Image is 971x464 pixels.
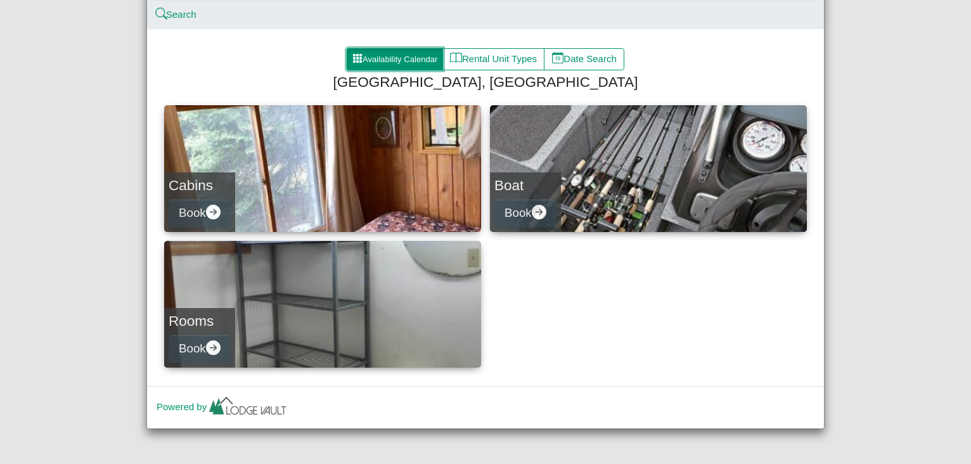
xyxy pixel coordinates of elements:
button: Bookarrow right circle fill [169,199,231,228]
svg: calendar date [552,52,564,64]
svg: arrow right circle fill [206,205,221,219]
h4: [GEOGRAPHIC_DATA], [GEOGRAPHIC_DATA] [169,74,802,91]
button: calendar dateDate Search [544,48,624,71]
svg: arrow right circle fill [206,340,221,355]
h4: Boat [494,177,556,194]
a: Powered by [157,401,289,412]
svg: search [157,10,166,19]
button: Bookarrow right circle fill [494,199,556,228]
h4: Cabins [169,177,231,194]
svg: arrow right circle fill [532,205,546,219]
img: lv-small.ca335149.png [207,394,289,422]
svg: book [450,52,462,64]
a: searchSearch [157,9,196,20]
svg: grid3x3 gap fill [352,53,363,63]
h4: Rooms [169,313,231,330]
button: bookRental Unit Types [442,48,544,71]
button: Bookarrow right circle fill [169,335,231,363]
button: grid3x3 gap fillAvailability Calendar [347,48,443,71]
